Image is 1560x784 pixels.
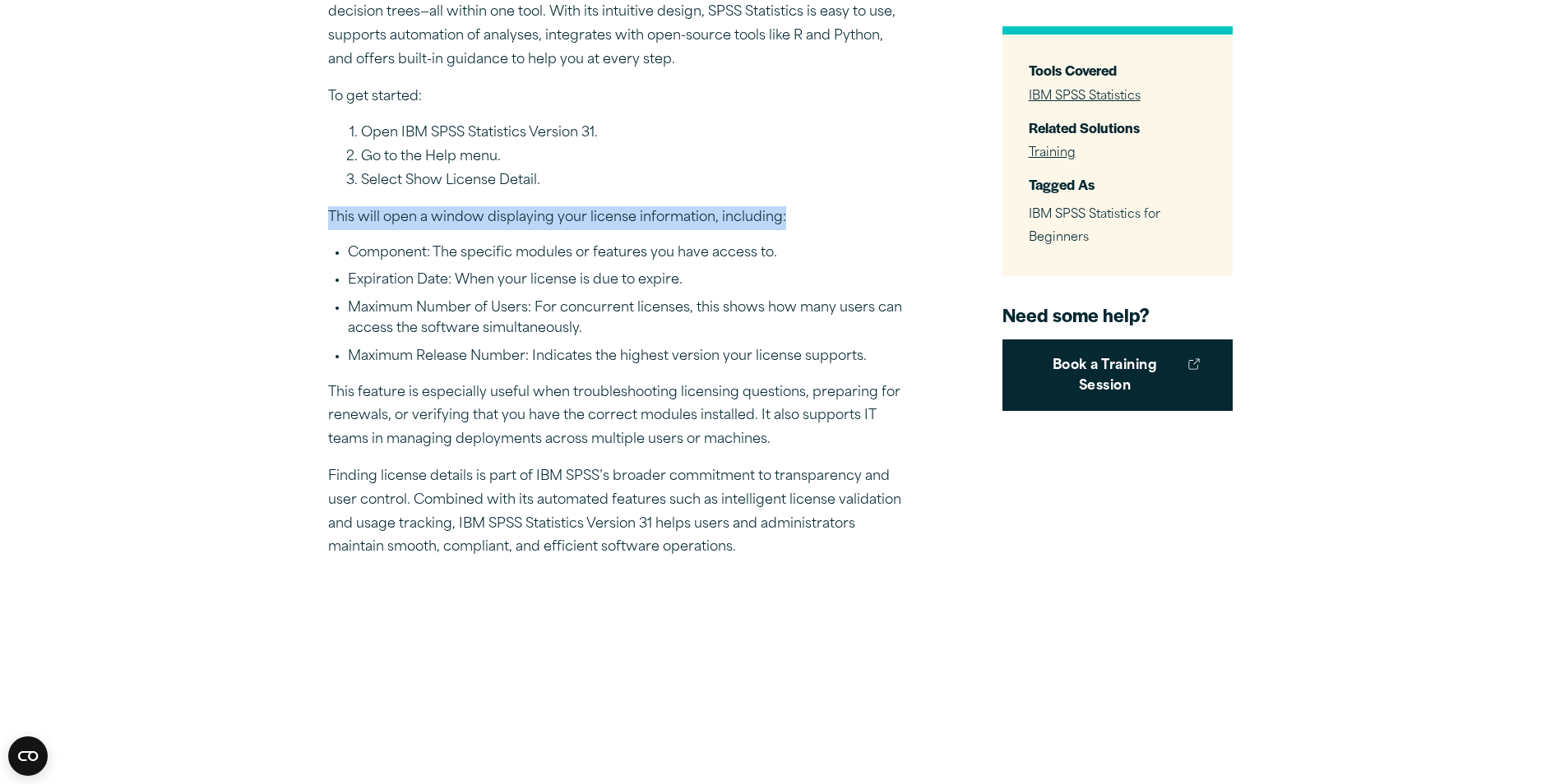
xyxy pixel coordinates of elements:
[361,145,904,169] li: Go to the Help menu.
[328,381,904,452] p: This feature is especially useful when troubleshooting licensing questions, preparing for renewal...
[8,736,48,776] button: Open CMP widget
[328,85,904,109] p: To get started:
[361,169,904,193] li: Select Show License Detail.
[348,270,904,292] li: Expiration Date: When your license is due to expire.
[1029,208,1160,244] span: IBM SPSS Statistics for Beginners
[328,206,904,230] p: This will open a window displaying your license information, including:
[361,122,904,145] li: Open IBM SPSS Statistics Version 31.
[1002,302,1233,327] h4: Need some help?
[1029,90,1141,102] a: IBM SPSS Statistics
[348,347,904,368] li: Maximum Release Number: Indicates the highest version your license supports.
[1002,339,1233,410] a: Book a Training Session
[1029,118,1206,136] h3: Related Solutions
[1029,175,1206,194] h3: Tagged As
[348,243,904,265] li: Component: The specific modules or features you have access to.
[328,465,904,560] p: Finding license details is part of IBM SPSS’s broader commitment to transparency and user control...
[1029,147,1076,159] a: Training
[1029,61,1206,80] h3: Tools Covered
[348,298,904,340] li: Maximum Number of Users: For concurrent licenses, this shows how many users can access the softwa...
